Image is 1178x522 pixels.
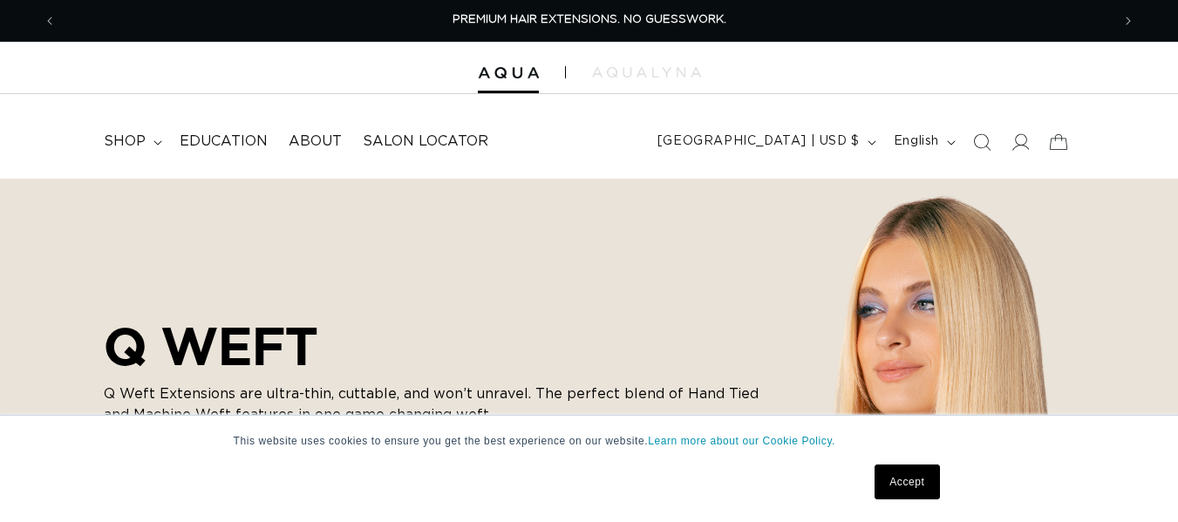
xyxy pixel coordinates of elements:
[352,122,499,161] a: Salon Locator
[363,132,488,151] span: Salon Locator
[104,383,766,425] p: Q Weft Extensions are ultra-thin, cuttable, and won’t unravel. The perfect blend of Hand Tied and...
[289,132,342,151] span: About
[31,4,69,37] button: Previous announcement
[180,132,268,151] span: Education
[93,122,169,161] summary: shop
[278,122,352,161] a: About
[453,14,726,25] span: PREMIUM HAIR EXTENSIONS. NO GUESSWORK.
[169,122,278,161] a: Education
[648,435,835,447] a: Learn more about our Cookie Policy.
[875,464,939,499] a: Accept
[647,125,883,159] button: [GEOGRAPHIC_DATA] | USD $
[1109,4,1147,37] button: Next announcement
[478,67,539,79] img: Aqua Hair Extensions
[104,315,766,376] h2: Q WEFT
[963,123,1001,161] summary: Search
[657,132,860,151] span: [GEOGRAPHIC_DATA] | USD $
[592,67,701,78] img: aqualyna.com
[234,433,945,449] p: This website uses cookies to ensure you get the best experience on our website.
[894,132,939,151] span: English
[883,125,963,159] button: English
[104,132,146,151] span: shop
